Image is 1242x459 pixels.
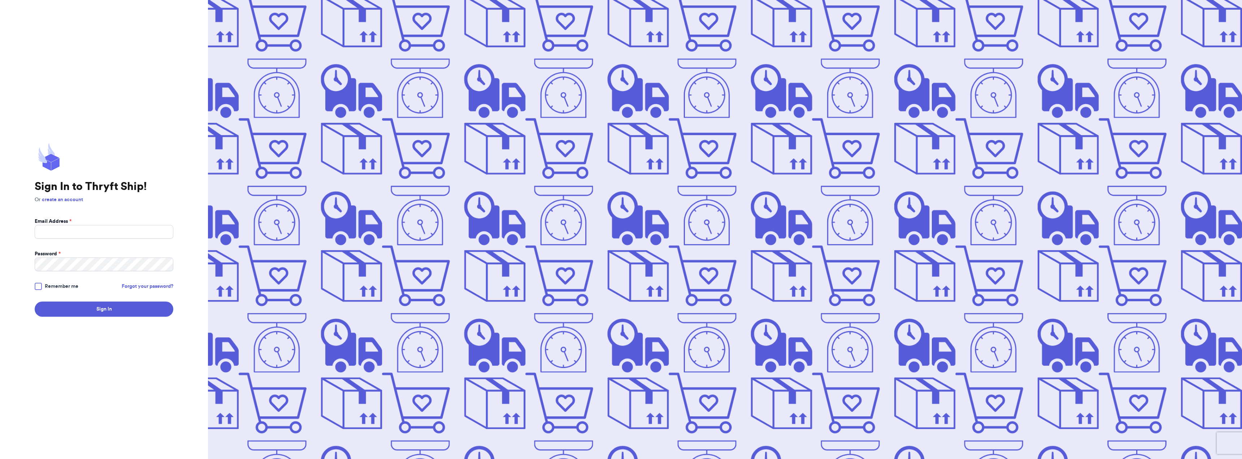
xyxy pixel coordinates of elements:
label: Password [35,250,61,257]
h1: Sign In to Thryft Ship! [35,180,173,193]
label: Email Address [35,218,71,225]
p: Or [35,196,173,203]
button: Sign In [35,302,173,317]
a: Forgot your password? [122,283,173,290]
span: Remember me [45,283,78,290]
a: create an account [42,197,83,202]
